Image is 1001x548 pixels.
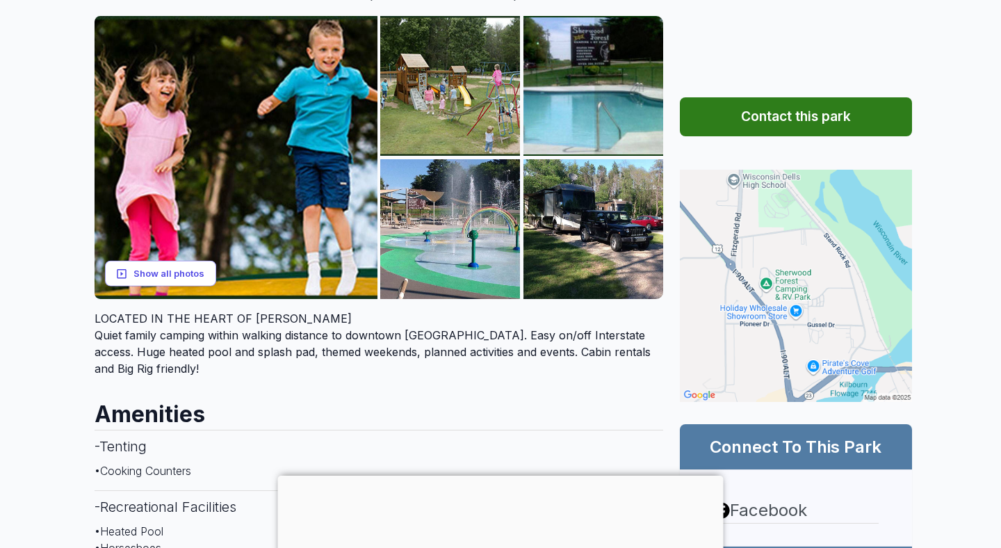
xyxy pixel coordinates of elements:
[105,261,216,287] button: Show all photos
[713,498,879,523] a: Facebook
[95,524,163,538] span: • Heated Pool
[697,435,895,458] h2: Connect To This Park
[523,16,663,156] img: pho_721003412_10.jpg
[95,490,663,523] h3: - Recreational Facilities
[523,159,663,299] img: pho_721003412_08.jpg
[95,388,663,430] h2: Amenities
[380,16,520,156] img: pho_721003412_11.jpg
[680,97,912,136] button: Contact this park
[380,159,520,299] img: pho_721003412_09.jpg
[680,170,912,402] img: Map for Sherwood Forest Camping & RV Park
[95,310,663,377] div: Quiet family camping within walking distance to downtown [GEOGRAPHIC_DATA]. Easy on/off Interstat...
[95,430,663,462] h3: - Tenting
[95,16,377,299] img: pho_721003412_12.jpg
[95,464,191,478] span: • Cooking Counters
[95,312,352,325] span: LOCATED IN THE HEART OF [PERSON_NAME]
